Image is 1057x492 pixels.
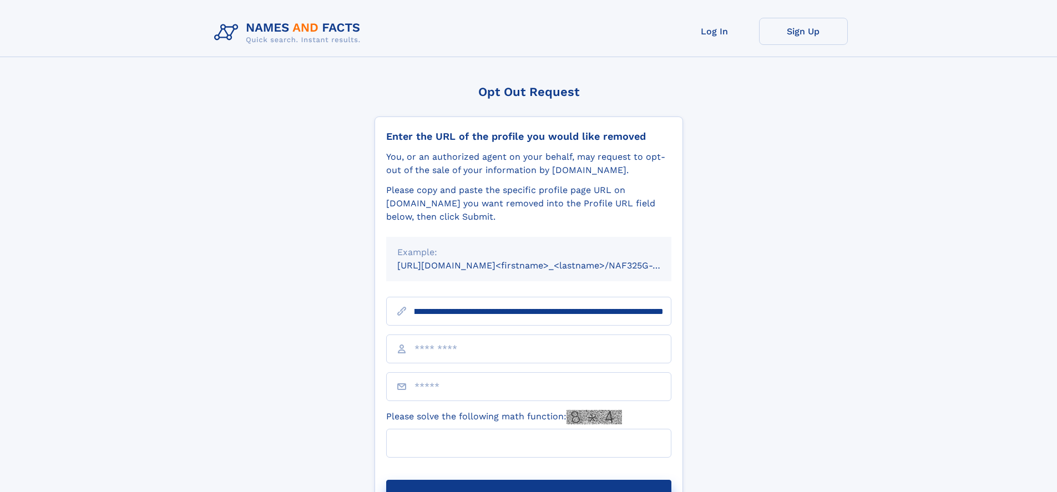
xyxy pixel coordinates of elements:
[386,130,671,143] div: Enter the URL of the profile you would like removed
[397,246,660,259] div: Example:
[397,260,692,271] small: [URL][DOMAIN_NAME]<firstname>_<lastname>/NAF325G-xxxxxxxx
[759,18,848,45] a: Sign Up
[210,18,370,48] img: Logo Names and Facts
[386,184,671,224] div: Please copy and paste the specific profile page URL on [DOMAIN_NAME] you want removed into the Pr...
[375,85,683,99] div: Opt Out Request
[386,410,622,424] label: Please solve the following math function:
[386,150,671,177] div: You, or an authorized agent on your behalf, may request to opt-out of the sale of your informatio...
[670,18,759,45] a: Log In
